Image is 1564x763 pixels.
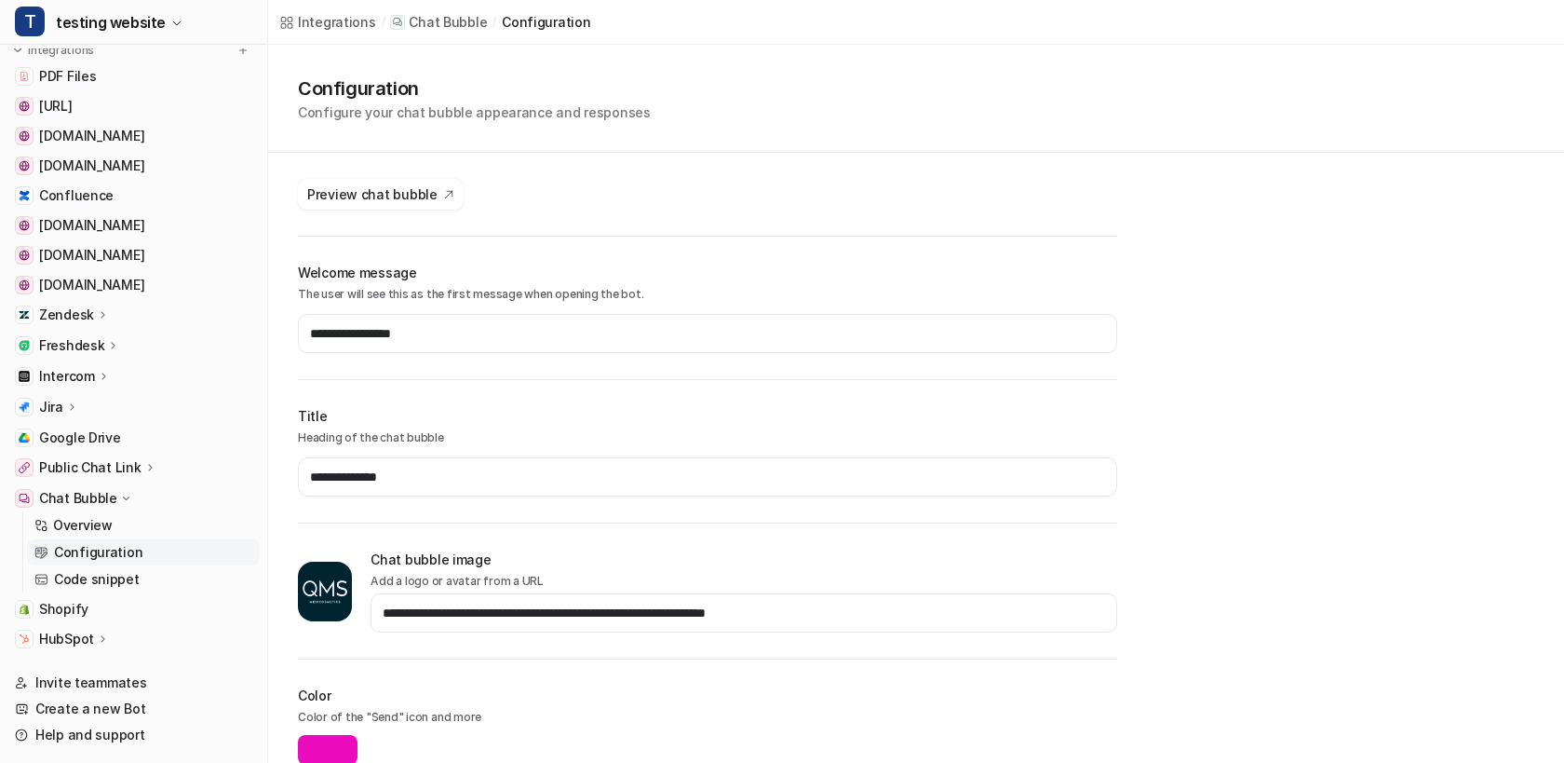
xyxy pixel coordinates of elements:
[39,216,144,235] span: [DOMAIN_NAME]
[236,44,249,57] img: menu_add.svg
[54,543,142,562] p: Configuration
[19,220,30,231] img: nri3pl.com
[7,212,260,238] a: nri3pl.com[DOMAIN_NAME]
[382,14,385,31] span: /
[39,630,94,648] p: HubSpot
[39,489,117,508] p: Chat Bubble
[298,686,1117,705] h2: Color
[7,93,260,119] a: www.eesel.ai[URL]
[409,13,487,32] p: Chat Bubble
[11,44,24,57] img: expand menu
[39,157,144,175] span: [DOMAIN_NAME]
[298,102,651,122] p: Configure your chat bubble appearance and responses
[307,184,438,204] span: Preview chat bubble
[39,127,144,145] span: [DOMAIN_NAME]
[19,462,30,473] img: Public Chat Link
[19,402,30,413] img: Jira
[19,309,30,320] img: Zendesk
[39,67,96,86] span: PDF Files
[19,432,30,443] img: Google Drive
[7,596,260,622] a: ShopifyShopify
[27,512,260,538] a: Overview
[19,340,30,351] img: Freshdesk
[27,539,260,565] a: Configuration
[39,186,114,205] span: Confluence
[27,566,260,593] a: Code snippet
[19,371,30,382] img: Intercom
[7,272,260,298] a: www.cardekho.com[DOMAIN_NAME]
[39,246,144,265] span: [DOMAIN_NAME]
[390,13,487,32] a: Chat Bubble
[39,336,104,355] p: Freshdesk
[39,458,142,477] p: Public Chat Link
[19,130,30,142] img: support.coursiv.io
[298,179,464,210] button: Preview chat bubble
[298,12,376,32] div: Integrations
[19,493,30,504] img: Chat Bubble
[7,722,260,748] a: Help and support
[15,7,45,36] span: T
[39,398,63,416] p: Jira
[7,670,260,696] a: Invite teammates
[371,573,1117,590] p: Add a logo or avatar from a URL
[298,286,1117,303] p: The user will see this as the first message when opening the bot.
[19,634,30,645] img: HubSpot
[39,429,121,447] span: Google Drive
[7,242,260,268] a: careers-nri3pl.com[DOMAIN_NAME]
[502,12,590,32] a: configuration
[298,75,651,102] h1: Configuration
[7,41,100,60] button: Integrations
[39,276,144,294] span: [DOMAIN_NAME]
[56,9,166,35] span: testing website
[19,279,30,291] img: www.cardekho.com
[7,425,260,451] a: Google DriveGoogle Drive
[19,250,30,261] img: careers-nri3pl.com
[371,550,1117,569] h2: Chat bubble image
[298,406,1117,426] h2: Title
[7,183,260,209] a: ConfluenceConfluence
[298,263,1117,282] h2: Welcome message
[7,696,260,722] a: Create a new Bot
[39,600,88,619] span: Shopify
[39,367,95,386] p: Intercom
[7,63,260,89] a: PDF FilesPDF Files
[19,604,30,615] img: Shopify
[19,160,30,171] img: support.bikesonline.com.au
[19,101,30,112] img: www.eesel.ai
[298,562,352,621] img: chat
[7,123,260,149] a: support.coursiv.io[DOMAIN_NAME]
[298,429,1117,446] p: Heading of the chat bubble
[39,97,73,116] span: [URL]
[298,709,1117,731] p: Color of the "Send" icon and more
[53,516,113,535] p: Overview
[19,71,30,82] img: PDF Files
[28,43,94,58] p: Integrations
[279,12,376,32] a: Integrations
[54,570,140,589] p: Code snippet
[492,14,496,31] span: /
[39,306,94,324] p: Zendesk
[19,190,30,201] img: Confluence
[7,153,260,179] a: support.bikesonline.com.au[DOMAIN_NAME]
